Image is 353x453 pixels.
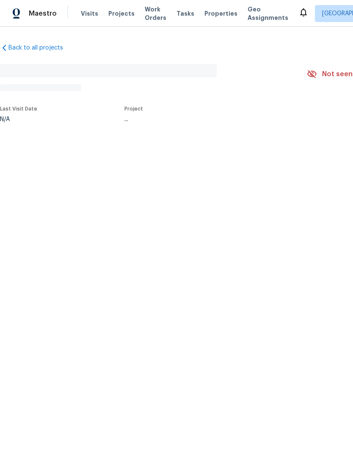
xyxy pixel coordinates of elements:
[124,116,287,122] div: ...
[176,11,194,17] span: Tasks
[145,5,166,22] span: Work Orders
[204,9,237,18] span: Properties
[81,9,98,18] span: Visits
[108,9,135,18] span: Projects
[248,5,288,22] span: Geo Assignments
[124,106,143,111] span: Project
[29,9,57,18] span: Maestro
